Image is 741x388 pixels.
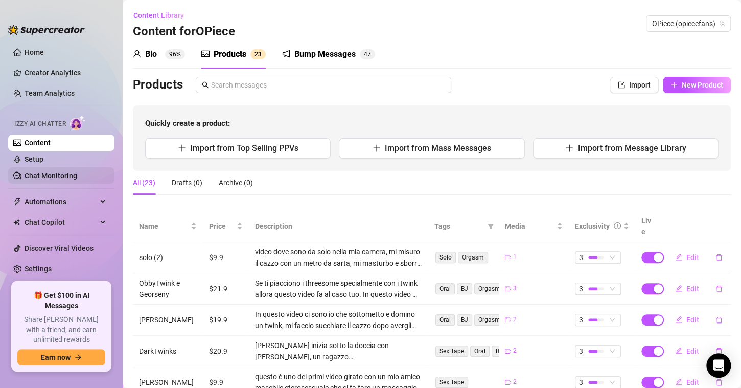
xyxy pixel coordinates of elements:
span: 2 [513,377,517,387]
a: Discover Viral Videos [25,244,94,252]
div: Drafts (0) [172,177,202,188]
h3: Products [133,77,183,93]
span: 3 [258,51,262,58]
button: Content Library [133,7,192,24]
th: Price [203,211,249,242]
td: DarkTwinks [133,336,203,367]
td: [PERSON_NAME] [133,305,203,336]
span: edit [675,253,682,261]
span: Content Library [133,11,184,19]
td: $19.9 [203,305,249,336]
th: Live [635,211,661,242]
th: Name [133,211,203,242]
span: search [202,81,209,89]
td: solo (2) [133,242,203,273]
th: Tags [428,211,498,242]
span: 3 [513,284,517,293]
span: arrow-right [75,354,82,361]
span: Orgasm [474,314,504,326]
div: Open Intercom Messenger [706,353,731,378]
button: Import from Message Library [533,138,719,159]
span: Izzy AI Chatter [14,119,66,129]
div: Se ti piacciono i threesome specialmente con i twink allora questo video fa al caso tuo. In quest... [255,277,422,300]
span: edit [675,347,682,354]
span: edit [675,378,682,385]
button: Edit [667,343,707,359]
span: delete [715,348,723,355]
span: 🎁 Get $100 in AI Messages [17,291,105,311]
span: Edit [686,316,699,324]
span: 1 [513,252,517,262]
div: Exclusivity [575,221,610,232]
span: BJ [457,314,472,326]
span: picture [201,50,210,58]
h3: Content for OPiece [133,24,235,40]
span: 3 [579,314,583,326]
button: Edit [667,249,707,266]
span: New Product [682,81,723,89]
span: thunderbolt [13,198,21,206]
div: video dove sono da solo nella mia camera, mi misuro il cazzo con un metro da sarta, mi masturbo e... [255,246,422,269]
span: Edit [686,378,699,386]
td: ObbyTwink e Georseny [133,273,203,305]
sup: 23 [250,49,266,59]
span: plus [565,144,573,152]
strong: Quickly create a product: [145,119,230,128]
span: Oral [435,314,455,326]
span: video-camera [505,379,511,385]
span: Orgasm [474,283,504,294]
span: 2 [513,346,517,356]
span: user [133,50,141,58]
button: delete [707,343,731,359]
span: video-camera [505,286,511,292]
span: Name [139,221,189,232]
button: delete [707,249,731,266]
span: Edit [686,253,699,262]
span: Import [629,81,651,89]
span: Edit [686,347,699,355]
a: Home [25,48,44,56]
span: Edit [686,285,699,293]
img: logo-BBDzfeDw.svg [8,25,85,35]
span: info-circle [614,222,621,229]
span: plus [670,81,678,89]
button: Import [610,77,659,93]
span: BJ [457,283,472,294]
div: Bump Messages [294,48,356,60]
span: edit [675,316,682,323]
button: Earn nowarrow-right [17,349,105,365]
div: Archive (0) [219,177,253,188]
span: Solo [435,252,456,263]
span: filter [488,223,494,229]
button: delete [707,281,731,297]
div: Bio [145,48,157,60]
span: delete [715,285,723,292]
span: Media [505,221,554,232]
span: 2 [513,315,517,325]
img: Chat Copilot [13,219,20,226]
span: plus [178,144,186,152]
span: delete [715,316,723,324]
span: Share [PERSON_NAME] with a friend, and earn unlimited rewards [17,315,105,345]
span: video-camera [505,254,511,261]
div: In questo video ci sono io che sottometto e domino un twink, mi faccio succhiare il cazzo dopo av... [255,309,422,331]
a: Setup [25,155,43,163]
span: Automations [25,193,97,210]
span: Sex Tape [435,377,468,388]
span: delete [715,254,723,261]
span: Earn now [41,353,71,361]
span: notification [282,50,290,58]
span: Price [209,221,235,232]
button: Import from Mass Messages [339,138,524,159]
span: 4 [364,51,367,58]
button: Edit [667,312,707,328]
span: Chat Copilot [25,214,97,230]
span: Tags [434,221,483,232]
span: 2 [254,51,258,58]
sup: 96% [165,49,185,59]
span: Import from Message Library [577,143,686,153]
td: $21.9 [203,273,249,305]
span: 3 [579,346,583,357]
span: filter [485,219,496,234]
td: $9.9 [203,242,249,273]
